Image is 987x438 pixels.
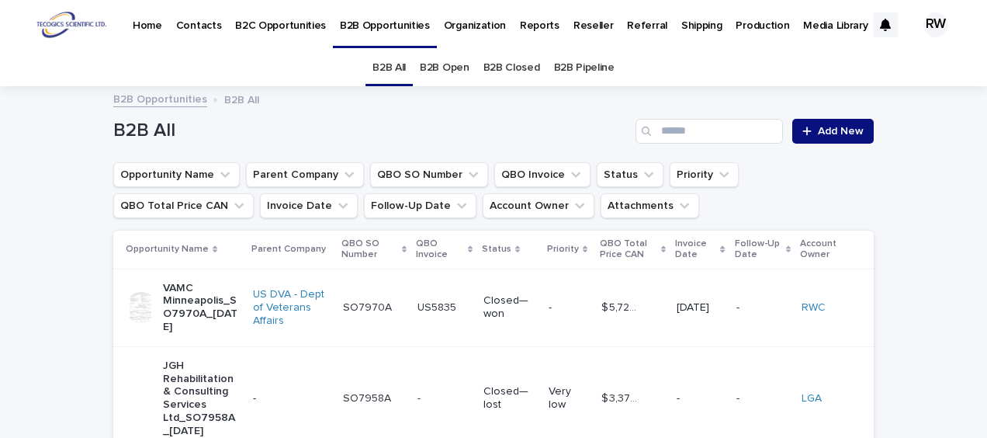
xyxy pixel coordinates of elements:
[670,162,739,187] button: Priority
[800,235,849,264] p: Account Owner
[483,193,594,218] button: Account Owner
[677,301,724,315] p: [DATE]
[341,235,398,264] p: QBO SO Number
[251,241,326,258] p: Parent Company
[482,241,511,258] p: Status
[364,193,476,218] button: Follow-Up Date
[113,120,629,142] h1: B2B All
[417,298,459,315] p: US5835
[549,301,589,315] p: -
[554,50,615,86] a: B2B Pipeline
[113,193,254,218] button: QBO Total Price CAN
[635,119,783,144] input: Search
[253,392,331,405] p: -
[735,235,782,264] p: Follow-Up Date
[736,392,789,405] p: -
[675,235,717,264] p: Invoice Date
[372,50,406,86] a: B2B All
[31,9,113,40] img: l22tfCASryn9SYBzxJ2O
[494,162,590,187] button: QBO Invoice
[802,392,822,405] a: LGA
[547,241,579,258] p: Priority
[260,193,358,218] button: Invoice Date
[818,126,864,137] span: Add New
[677,392,724,405] p: -
[370,162,488,187] button: QBO SO Number
[792,119,874,144] a: Add New
[253,288,331,327] a: US DVA - Dept of Veterans Affairs
[483,50,540,86] a: B2B Closed
[483,294,536,321] p: Closed—won
[601,193,699,218] button: Attachments
[163,360,241,438] p: JGH Rehabilitation & Consulting Services Ltd_SO7958A_[DATE]
[923,12,948,37] div: RW
[802,301,826,315] a: RWC
[113,162,240,187] button: Opportunity Name
[224,90,259,107] p: B2B All
[416,235,464,264] p: QBO Invoice
[549,385,589,412] p: Very low
[113,269,874,346] tr: VAMC Minneapolis_SO7970A_[DATE]US DVA - Dept of Veterans Affairs SO7970ASO7970A US5835US5835 Clos...
[343,298,395,315] p: SO7970A
[483,385,536,412] p: Closed—lost
[601,389,643,405] p: $ 3,374.00
[601,298,643,315] p: $ 5,726.41
[417,389,424,405] p: -
[420,50,469,86] a: B2B Open
[597,162,663,187] button: Status
[246,162,364,187] button: Parent Company
[113,89,207,107] a: B2B Opportunities
[343,389,394,405] p: SO7958A
[736,301,789,315] p: -
[163,282,241,334] p: VAMC Minneapolis_SO7970A_[DATE]
[600,235,657,264] p: QBO Total Price CAN
[126,241,209,258] p: Opportunity Name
